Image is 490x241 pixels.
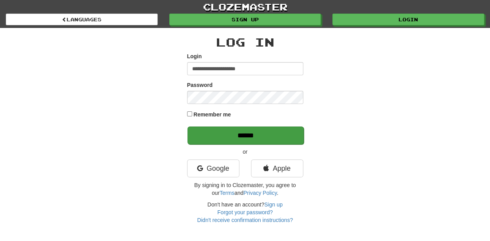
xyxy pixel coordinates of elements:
[187,36,303,49] h2: Log In
[217,209,273,215] a: Forgot your password?
[197,217,293,223] a: Didn't receive confirmation instructions?
[264,201,282,208] a: Sign up
[169,14,321,25] a: Sign up
[187,201,303,224] div: Don't have an account?
[193,111,231,118] label: Remember me
[332,14,484,25] a: Login
[243,190,277,196] a: Privacy Policy
[187,160,239,177] a: Google
[187,148,303,156] p: or
[187,81,213,89] label: Password
[251,160,303,177] a: Apple
[220,190,234,196] a: Terms
[187,181,303,197] p: By signing in to Clozemaster, you agree to our and .
[187,52,202,60] label: Login
[6,14,158,25] a: Languages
